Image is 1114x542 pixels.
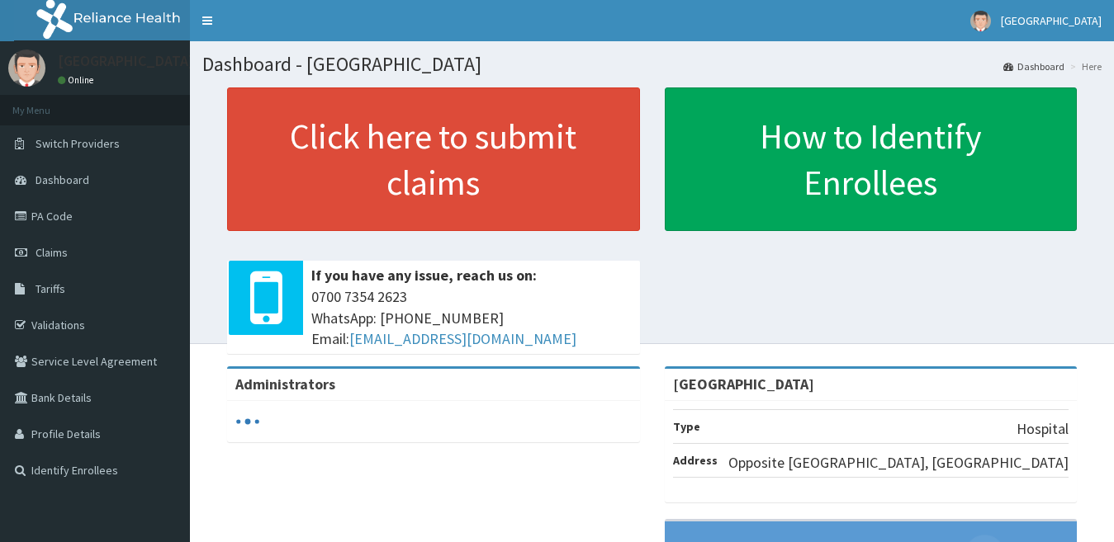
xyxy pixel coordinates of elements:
li: Here [1066,59,1102,73]
svg: audio-loading [235,409,260,434]
img: User Image [8,49,45,87]
span: [GEOGRAPHIC_DATA] [1001,13,1102,28]
a: Dashboard [1003,59,1064,73]
b: Address [673,453,718,468]
span: Switch Providers [36,136,120,151]
a: [EMAIL_ADDRESS][DOMAIN_NAME] [349,329,576,348]
a: Online [58,74,97,86]
span: Tariffs [36,281,65,296]
p: [GEOGRAPHIC_DATA] [58,54,194,68]
b: Administrators [235,375,335,394]
p: Hospital [1017,418,1069,440]
a: How to Identify Enrollees [665,87,1078,231]
b: If you have any issue, reach us on: [311,266,537,285]
h1: Dashboard - [GEOGRAPHIC_DATA] [202,54,1102,75]
img: User Image [970,11,991,31]
strong: [GEOGRAPHIC_DATA] [673,375,814,394]
b: Type [673,419,700,434]
span: Dashboard [36,172,89,187]
p: Opposite [GEOGRAPHIC_DATA], [GEOGRAPHIC_DATA] [728,452,1069,474]
span: 0700 7354 2623 WhatsApp: [PHONE_NUMBER] Email: [311,286,632,350]
a: Click here to submit claims [227,87,640,231]
span: Claims [36,245,68,260]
